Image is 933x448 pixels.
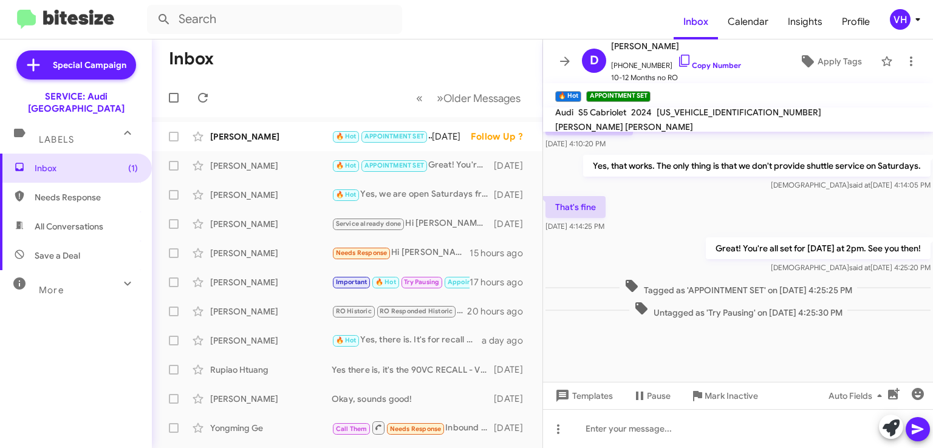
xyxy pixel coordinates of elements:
button: VH [880,9,920,30]
span: Apply Tags [818,50,862,72]
span: Appointment Set [448,278,501,286]
span: said at [849,263,870,272]
span: [US_VEHICLE_IDENTIFICATION_NUMBER] [657,107,821,118]
span: Needs Response [336,249,388,257]
p: Yes, that works. The only thing is that we don't provide shuttle service on Saturdays. [583,155,931,177]
div: VH [890,9,911,30]
a: Special Campaign [16,50,136,80]
div: Yes there is, it's the 90VC RECALL - Virtual Cockpit Instrument Cluster. [332,364,494,376]
span: (1) [128,162,138,174]
div: 20 hours ago [467,305,533,317]
span: All Conversations [35,220,103,232]
span: Needs Response [35,191,138,203]
span: [DATE] 4:14:25 PM [545,222,604,231]
span: Service already done [336,220,402,228]
span: [DEMOGRAPHIC_DATA] [DATE] 4:25:20 PM [771,263,931,272]
button: Next [429,86,528,110]
span: [DATE] 4:10:20 PM [545,139,606,148]
span: Older Messages [443,92,521,105]
span: 2024 [631,107,652,118]
span: S5 Cabriolet [578,107,626,118]
button: Auto Fields [819,385,897,407]
span: RO Historic [336,307,372,315]
span: « [416,90,423,106]
input: Search [147,5,402,34]
button: Apply Tags [785,50,875,72]
button: Previous [409,86,430,110]
div: Yes, we are open Saturdays from 830am-3:30pm. [332,188,494,202]
div: a day ago [482,334,533,347]
div: First, do you know your current mileage or an estimate of it? So I can look up which service main... [332,275,470,289]
small: 🔥 Hot [555,91,581,102]
span: Untagged as 'Try Pausing' on [DATE] 4:25:30 PM [629,301,847,319]
a: Calendar [718,4,778,39]
span: 10-12 Months no RO [611,72,741,84]
span: [PHONE_NUMBER] [611,53,741,72]
span: Pause [647,385,671,407]
div: [PERSON_NAME] [210,276,332,288]
span: » [437,90,443,106]
span: Mark Inactive [705,385,758,407]
div: Follow Up ? [471,131,533,143]
span: Audi [555,107,573,118]
span: [PERSON_NAME] [611,39,741,53]
span: Call Them [336,425,367,433]
span: said at [849,180,870,189]
span: RO Responded Historic [380,307,453,315]
span: Inbox [35,162,138,174]
a: Inbox [674,4,718,39]
div: Inbound Call [332,420,494,435]
span: Tagged as 'APPOINTMENT SET' on [DATE] 4:25:25 PM [620,279,857,296]
div: 15 hours ago [470,247,533,259]
div: 17 hours ago [470,276,533,288]
span: Important [336,278,367,286]
span: [PERSON_NAME] [PERSON_NAME] [555,121,693,132]
div: [PERSON_NAME] [210,160,332,172]
span: Needs Response [390,425,442,433]
div: [PERSON_NAME] [210,189,332,201]
div: [DATE] [494,218,533,230]
h1: Inbox [169,49,214,69]
div: Hi [PERSON_NAME] this is [PERSON_NAME] at Audi [GEOGRAPHIC_DATA]. I wanted to check in with you a... [332,217,494,231]
div: [DATE] [432,131,471,143]
span: 🔥 Hot [336,191,357,199]
div: [DATE] [494,160,533,172]
div: Yes, there is. It's for recall code: 93R3 SERV_ACT - Compact/Portable Charging System Cable (220V... [332,333,482,347]
a: Copy Number [677,61,741,70]
div: Sounds good. Thanks! [332,129,432,143]
span: [DEMOGRAPHIC_DATA] [DATE] 4:14:05 PM [771,180,931,189]
span: APPOINTMENT SET [364,132,424,140]
span: Save a Deal [35,249,80,262]
span: Labels [39,134,74,145]
div: [PERSON_NAME] [210,393,332,405]
button: Templates [543,385,623,407]
span: APPOINTMENT SET [364,161,424,169]
div: Great! You're all set for [DATE] at 2pm. See you then! [332,158,494,172]
div: [PERSON_NAME] [210,218,332,230]
div: Okay, sounds good! [332,393,494,405]
div: Hi [PERSON_NAME] - thanks for reaching out. Our 'check engine' light recently came on. Can we sch... [332,246,470,260]
span: 🔥 Hot [375,278,396,286]
span: Templates [553,385,613,407]
span: 🔥 Hot [336,161,357,169]
div: [DATE] [494,422,533,434]
span: 🔥 Hot [336,132,357,140]
p: That's fine [545,196,606,218]
div: Yongming Ge [210,422,332,434]
span: More [39,285,64,296]
span: Special Campaign [53,59,126,71]
span: 🔥 Hot [336,336,357,344]
div: Rupiao Htuang [210,364,332,376]
span: Try Pausing [404,278,439,286]
a: Insights [778,4,832,39]
div: [PERSON_NAME] [210,334,332,347]
button: Mark Inactive [680,385,768,407]
span: D [590,51,599,70]
a: Profile [832,4,880,39]
button: Pause [623,385,680,407]
div: The total for the service is $562.95 before taxes, but I see you're still eligible for Audi Care ... [332,304,467,318]
div: [PERSON_NAME] [210,305,332,317]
